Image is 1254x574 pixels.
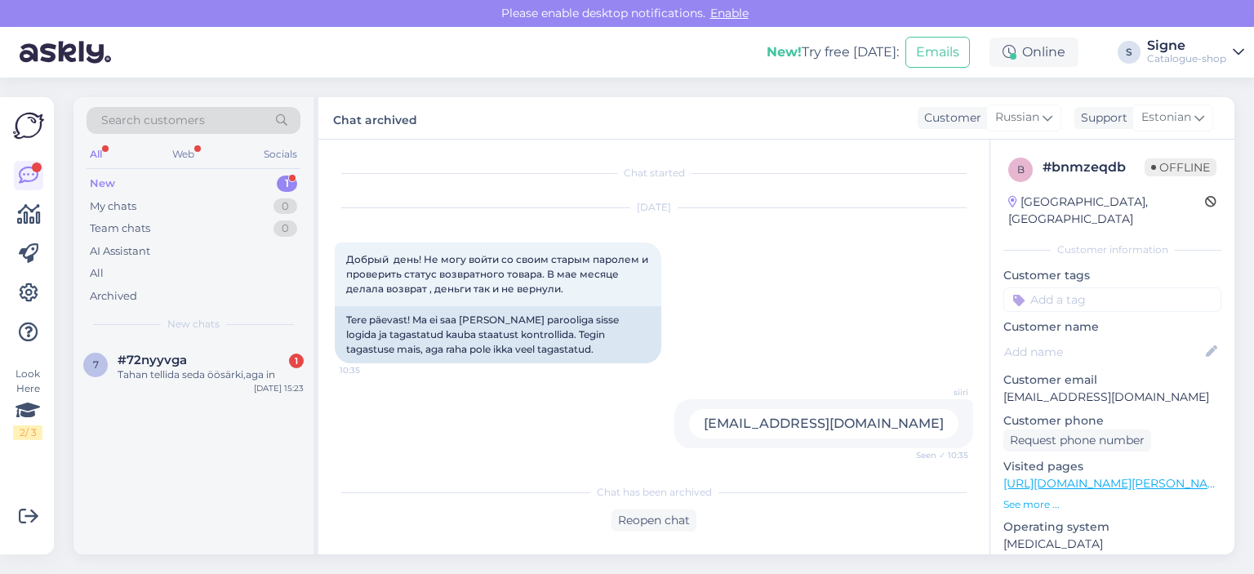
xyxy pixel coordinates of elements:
p: See more ... [1003,497,1221,512]
span: Seen ✓ 10:35 [907,449,968,461]
span: Chat has been archived [597,485,712,500]
span: Enable [705,6,754,20]
a: SigneCatalogue-shop [1147,39,1244,65]
p: Customer name [1003,318,1221,336]
button: Emails [905,37,970,68]
span: #72nyyvga [118,353,187,367]
div: S [1118,41,1141,64]
p: [EMAIL_ADDRESS][DOMAIN_NAME] [1003,389,1221,406]
div: AI Assistant [90,243,150,260]
div: Socials [260,144,300,165]
label: Chat archived [333,107,417,129]
div: Signe [1147,39,1226,52]
span: Добрый день! Не могу войти со своим старым паролем и проверить статус возвратного товара. В мае м... [346,253,651,295]
span: Russian [995,109,1039,127]
span: Search customers [101,112,205,129]
img: Askly Logo [13,110,44,141]
div: [DATE] [335,200,973,215]
div: 2 / 3 [13,425,42,440]
div: [DATE] 15:23 [254,382,304,394]
div: Tere päevast! Ma ei saa [PERSON_NAME] parooliga sisse logida ja tagastatud kauba staatust kontrol... [335,306,661,363]
span: 7 [93,358,99,371]
div: Web [169,144,198,165]
input: Add name [1004,343,1203,361]
div: Chat started [335,166,973,180]
span: Estonian [1141,109,1191,127]
div: Support [1074,109,1127,127]
div: Archived [90,288,137,305]
div: 1 [289,354,304,368]
div: 1 [277,176,297,192]
div: Online [989,38,1078,67]
span: b [1017,163,1025,176]
span: 10:35 [340,364,401,376]
p: Operating system [1003,518,1221,536]
div: Team chats [90,220,150,237]
div: 0 [273,198,297,215]
p: [MEDICAL_DATA] [1003,536,1221,553]
p: Customer tags [1003,267,1221,284]
div: Try free [DATE]: [767,42,899,62]
div: My chats [90,198,136,215]
div: Reopen chat [611,509,696,532]
div: All [87,144,105,165]
div: Look Here [13,367,42,440]
div: Request phone number [1003,429,1151,452]
div: Tahan tellida seda öösärki,aga in [118,367,304,382]
p: Customer phone [1003,412,1221,429]
div: [GEOGRAPHIC_DATA], [GEOGRAPHIC_DATA] [1008,194,1205,228]
span: New chats [167,317,220,331]
div: Customer [918,109,981,127]
b: New! [767,44,802,60]
span: siiri [907,386,968,398]
div: [EMAIL_ADDRESS][DOMAIN_NAME] [689,409,958,438]
div: Customer information [1003,243,1221,257]
input: Add a tag [1003,287,1221,312]
p: Customer email [1003,372,1221,389]
div: New [90,176,115,192]
span: Offline [1145,158,1216,176]
div: 0 [273,220,297,237]
div: All [90,265,104,282]
p: Visited pages [1003,458,1221,475]
a: [URL][DOMAIN_NAME][PERSON_NAME] [1003,476,1229,491]
div: # bnmzeqdb [1043,158,1145,177]
div: Catalogue-shop [1147,52,1226,65]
